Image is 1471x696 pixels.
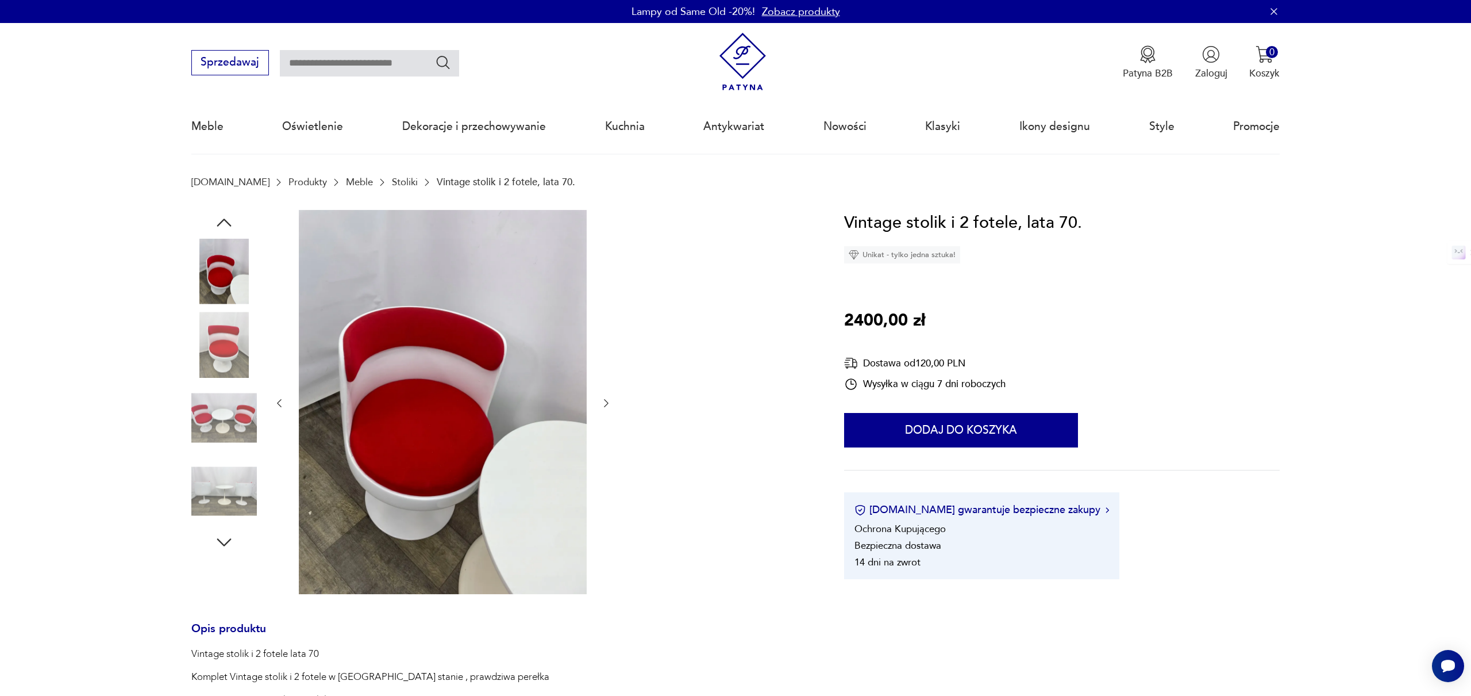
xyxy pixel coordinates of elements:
img: Zdjęcie produktu Vintage stolik i 2 fotele, lata 70. [191,312,257,377]
img: Ikona certyfikatu [854,504,866,516]
img: Ikonka użytkownika [1202,45,1220,63]
h1: Vintage stolik i 2 fotele, lata 70. [844,210,1082,236]
img: Zdjęcie produktu Vintage stolik i 2 fotele, lata 70. [191,239,257,304]
p: Komplet Vintage stolik i 2 fotele w [GEOGRAPHIC_DATA] stanie , prawdziwa perełka [191,670,549,684]
a: Zobacz produkty [762,5,840,19]
a: Klasyki [925,100,960,153]
a: Promocje [1233,100,1280,153]
img: Ikona koszyka [1256,45,1273,63]
a: Dekoracje i przechowywanie [402,100,546,153]
li: Ochrona Kupującego [854,522,946,536]
a: Kuchnia [605,100,645,153]
button: Patyna B2B [1123,45,1173,80]
li: Bezpieczna dostawa [854,539,941,552]
a: Ikona medaluPatyna B2B [1123,45,1173,80]
button: Dodaj do koszyka [844,413,1078,448]
div: Unikat - tylko jedna sztuka! [844,246,960,263]
button: Sprzedawaj [191,50,269,75]
a: Ikony designu [1019,100,1090,153]
p: Patyna B2B [1123,67,1173,80]
img: Ikona medalu [1139,45,1157,63]
p: Koszyk [1249,67,1280,80]
p: 2400,00 zł [844,308,925,334]
a: Produkty [288,177,327,188]
p: Vintage stolik i 2 fotele, lata 70. [437,177,575,188]
img: Ikona diamentu [849,250,859,260]
img: Zdjęcie produktu Vintage stolik i 2 fotele, lata 70. [191,458,257,524]
a: Stoliki [392,177,418,188]
p: Zaloguj [1195,67,1227,80]
a: Oświetlenie [282,100,343,153]
p: Lampy od Same Old -20%! [631,5,755,19]
a: Antykwariat [703,100,764,153]
img: Patyna - sklep z meblami i dekoracjami vintage [714,33,772,91]
button: Zaloguj [1195,45,1227,80]
a: Meble [191,100,224,153]
a: [DOMAIN_NAME] [191,177,269,188]
button: Szukaj [435,54,452,71]
div: Dostawa od 120,00 PLN [844,356,1006,370]
a: Style [1149,100,1175,153]
a: Sprzedawaj [191,59,269,68]
a: Meble [346,177,373,188]
li: 14 dni na zwrot [854,556,921,569]
img: Ikona strzałki w prawo [1106,507,1109,513]
div: 0 [1266,46,1278,58]
button: [DOMAIN_NAME] gwarantuje bezpieczne zakupy [854,503,1109,517]
p: Vintage stolik i 2 fotele lata 70 [191,647,549,661]
a: Nowości [823,100,867,153]
img: Zdjęcie produktu Vintage stolik i 2 fotele, lata 70. [191,385,257,451]
button: 0Koszyk [1249,45,1280,80]
div: Wysyłka w ciągu 7 dni roboczych [844,377,1006,391]
img: Ikona dostawy [844,356,858,370]
h3: Opis produktu [191,625,811,648]
iframe: Smartsupp widget button [1432,650,1464,682]
img: Zdjęcie produktu Vintage stolik i 2 fotele, lata 70. [299,210,587,594]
